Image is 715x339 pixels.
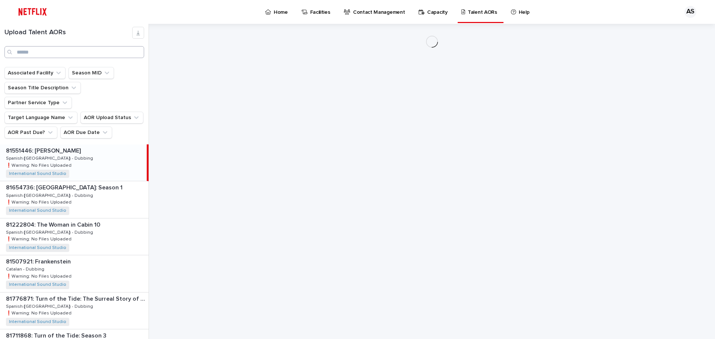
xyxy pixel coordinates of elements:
p: 81222804: The Woman in Cabin 10 [6,220,102,228]
button: AOR Upload Status [80,112,143,124]
button: AOR Due Date [60,127,112,138]
a: International Sound Studio [9,282,66,287]
p: Spanish ([GEOGRAPHIC_DATA]) - Dubbing [6,303,95,309]
button: Associated Facility [4,67,66,79]
a: International Sound Studio [9,208,66,213]
a: International Sound Studio [9,171,66,176]
div: AS [684,6,696,18]
p: ❗️Warning: No Files Uploaded [6,161,73,168]
p: Spanish ([GEOGRAPHIC_DATA]) - Dubbing [6,228,95,235]
a: International Sound Studio [9,319,66,324]
input: Search [4,46,144,58]
p: 81507921: Frankenstein [6,257,72,265]
button: AOR Past Due? [4,127,57,138]
a: International Sound Studio [9,245,66,250]
p: Spanish ([GEOGRAPHIC_DATA]) - Dubbing [6,192,95,198]
p: ❗️Warning: No Files Uploaded [6,309,73,316]
button: Season MID [69,67,114,79]
p: ❗️Warning: No Files Uploaded [6,272,73,279]
img: ifQbXi3ZQGMSEF7WDB7W [15,4,50,19]
p: 81776871: Turn of the Tide: The Surreal Story of Rabo de Peixe [6,294,147,303]
p: ❗️Warning: No Files Uploaded [6,198,73,205]
p: 81654736: [GEOGRAPHIC_DATA]: Season 1 [6,183,124,191]
p: ❗️Warning: No Files Uploaded [6,235,73,242]
p: 81551446: [PERSON_NAME] [6,146,82,154]
button: Season Title Description [4,82,81,94]
p: Catalan - Dubbing [6,265,46,272]
p: Spanish ([GEOGRAPHIC_DATA]) - Dubbing [6,154,95,161]
button: Partner Service Type [4,97,72,109]
button: Target Language Name [4,112,77,124]
h1: Upload Talent AORs [4,29,132,37]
